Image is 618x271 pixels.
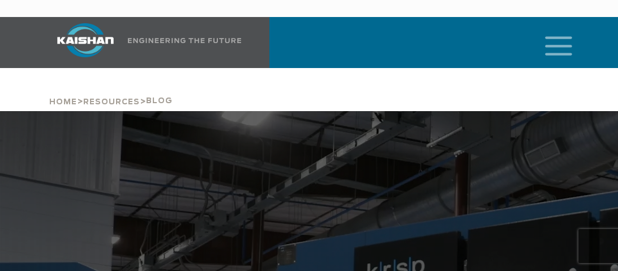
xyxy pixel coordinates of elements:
div: > > [49,68,173,111]
a: Kaishan USA [43,17,243,68]
span: Resources [83,99,140,106]
img: kaishan logo [43,23,128,57]
span: Blog [146,98,173,105]
span: Home [49,99,77,106]
a: Home [49,96,77,107]
img: Engineering the future [128,38,241,43]
a: mobile menu [540,33,560,52]
a: Resources [83,96,140,107]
